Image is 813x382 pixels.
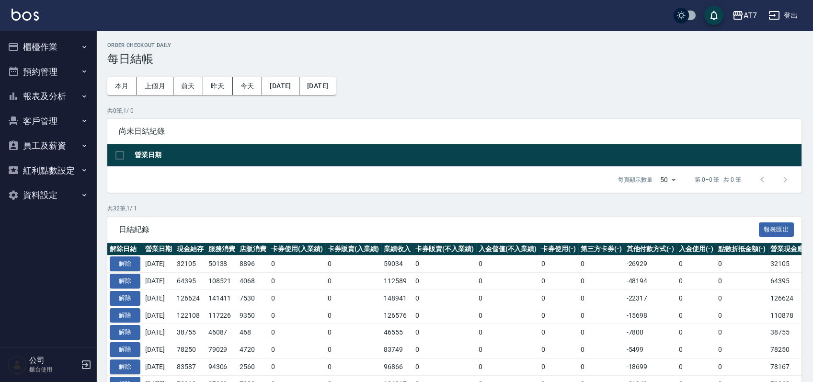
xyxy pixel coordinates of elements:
td: 0 [413,289,476,307]
button: 解除 [110,274,140,289]
td: 468 [237,324,269,341]
td: 117226 [206,307,238,324]
td: [DATE] [143,255,174,273]
td: 96866 [381,358,413,375]
td: [DATE] [143,324,174,341]
td: 32105 [174,255,206,273]
td: -15698 [624,307,676,324]
td: 0 [578,307,624,324]
td: 0 [413,341,476,359]
button: 員工及薪資 [4,133,92,158]
td: 0 [716,341,768,359]
td: 0 [716,273,768,290]
img: Logo [11,9,39,21]
td: [DATE] [143,273,174,290]
td: 0 [539,358,578,375]
td: 0 [476,358,539,375]
button: 前天 [173,77,203,95]
th: 現金結存 [174,243,206,255]
button: 客戶管理 [4,109,92,134]
img: Person [8,355,27,374]
td: 78167 [768,358,813,375]
td: 4720 [237,341,269,359]
td: 64395 [768,273,813,290]
td: -26929 [624,255,676,273]
th: 業績收入 [381,243,413,255]
td: 0 [413,307,476,324]
td: 0 [325,358,382,375]
td: 38755 [174,324,206,341]
th: 其他付款方式(-) [624,243,676,255]
button: 上個月 [137,77,173,95]
td: 0 [676,289,716,307]
button: 今天 [233,77,263,95]
button: 解除 [110,325,140,340]
td: 0 [269,289,325,307]
td: 46555 [381,324,413,341]
td: 0 [578,273,624,290]
button: [DATE] [262,77,299,95]
td: 32105 [768,255,813,273]
td: 0 [325,273,382,290]
td: 126624 [174,289,206,307]
p: 共 32 筆, 1 / 1 [107,204,802,213]
td: 0 [269,307,325,324]
td: -22317 [624,289,676,307]
button: 解除 [110,308,140,323]
td: 141411 [206,289,238,307]
td: 0 [325,307,382,324]
td: 0 [716,358,768,375]
td: 0 [476,307,539,324]
div: 50 [656,167,679,193]
td: 0 [269,324,325,341]
td: 0 [716,255,768,273]
td: 0 [578,341,624,359]
td: 126576 [381,307,413,324]
th: 服務消費 [206,243,238,255]
p: 第 0–0 筆 共 0 筆 [695,175,741,184]
td: 59034 [381,255,413,273]
td: 126624 [768,289,813,307]
td: 0 [269,358,325,375]
button: 預約管理 [4,59,92,84]
button: 登出 [765,7,802,24]
th: 店販消費 [237,243,269,255]
td: 9350 [237,307,269,324]
span: 日結紀錄 [119,225,759,234]
th: 解除日結 [107,243,143,255]
td: 94306 [206,358,238,375]
button: 解除 [110,342,140,357]
td: [DATE] [143,289,174,307]
button: 資料設定 [4,183,92,208]
td: 0 [325,289,382,307]
td: 0 [716,289,768,307]
th: 營業現金應收 [768,243,813,255]
td: 0 [269,341,325,359]
td: 0 [413,255,476,273]
td: [DATE] [143,341,174,359]
button: 櫃檯作業 [4,35,92,59]
button: 解除 [110,359,140,374]
h5: 公司 [29,356,78,365]
td: 112589 [381,273,413,290]
button: 昨天 [203,77,233,95]
td: 0 [325,324,382,341]
td: -5499 [624,341,676,359]
td: 0 [539,324,578,341]
th: 卡券販賣(不入業績) [413,243,476,255]
td: 0 [476,341,539,359]
p: 共 0 筆, 1 / 0 [107,106,802,115]
td: -48194 [624,273,676,290]
p: 每頁顯示數量 [618,175,653,184]
td: 83749 [381,341,413,359]
td: 108521 [206,273,238,290]
div: AT7 [744,10,757,22]
th: 入金使用(-) [676,243,716,255]
td: -7800 [624,324,676,341]
td: 0 [716,324,768,341]
button: 本月 [107,77,137,95]
td: 0 [578,289,624,307]
th: 營業日期 [132,144,802,167]
td: 0 [269,255,325,273]
span: 尚未日結紀錄 [119,127,790,136]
